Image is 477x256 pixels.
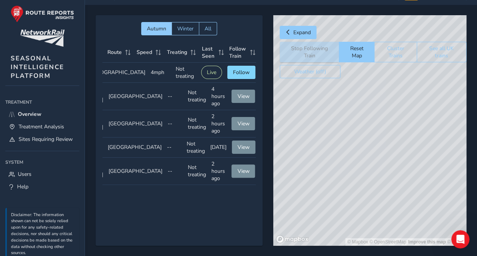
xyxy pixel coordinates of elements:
[227,66,255,79] button: Follow
[172,22,199,35] button: Winter
[205,25,211,32] span: All
[89,63,148,83] td: [GEOGRAPHIC_DATA]
[164,137,184,158] td: --
[105,137,164,158] td: [GEOGRAPHIC_DATA]
[27,111,249,117] span: Hi [PERSON_NAME], I have added her, the invite might be found in her spam folder.
[232,141,255,154] button: View
[27,90,65,98] div: Route-Reports
[72,34,94,42] div: • [DATE]
[185,83,209,110] td: Not treating
[20,30,65,47] img: customer logo
[237,93,249,100] span: View
[231,164,255,178] button: View
[185,110,209,137] td: Not treating
[27,139,411,145] span: Hi [PERSON_NAME], I'm just responding (from the same room) so other members of the team don't res...
[72,119,94,126] div: • [DATE]
[148,63,173,83] td: 4mph
[177,25,194,32] span: Winter
[72,147,94,155] div: • [DATE]
[374,42,417,62] button: Cluster Trains
[27,62,65,70] div: Route-Reports
[451,230,469,248] iframe: Intercom live chat
[106,110,165,137] td: [GEOGRAPHIC_DATA]
[66,90,87,98] div: • [DATE]
[106,83,165,110] td: [GEOGRAPHIC_DATA]
[165,83,185,110] td: --
[27,175,65,183] div: Route-Reports
[339,42,374,62] button: Reset Map
[185,158,209,185] td: Not treating
[209,158,229,185] td: 2 hours ago
[18,111,41,118] span: Overview
[108,205,120,210] span: Help
[280,65,340,78] button: Weather (off)
[184,137,208,158] td: Not treating
[199,22,217,35] button: All
[5,96,79,108] div: Treatment
[17,183,28,190] span: Help
[18,171,31,178] span: Users
[27,147,71,155] div: [PERSON_NAME]
[231,90,255,103] button: View
[5,168,79,180] a: Users
[229,45,247,60] span: Follow Train
[27,55,204,61] span: OFFICIAL Thank you, much appreciated. Regards, [PERSON_NAME]
[5,133,79,145] a: Sites Requiring Review
[208,137,229,158] td: [DATE]
[9,83,24,98] div: Profile image for Route-Reports
[19,136,73,143] span: Sites Requiring Review
[9,139,24,154] img: Profile image for Katie
[9,167,24,182] div: Profile image for Route-Reports
[167,49,187,56] span: Treating
[56,3,97,16] h1: Messages
[106,158,165,185] td: [GEOGRAPHIC_DATA]
[5,108,79,120] a: Overview
[173,63,198,83] td: Not treating
[147,25,166,32] span: Autumn
[137,49,152,56] span: Speed
[165,158,185,185] td: --
[238,144,250,151] span: View
[11,54,64,80] span: SEASONAL INTELLIGENCE PLATFORM
[237,120,249,127] span: View
[66,62,87,70] div: • [DATE]
[209,83,229,110] td: 4 hours ago
[231,117,255,130] button: View
[209,110,229,137] td: 2 hours ago
[66,175,87,183] div: • [DATE]
[165,110,185,137] td: --
[27,27,123,33] span: OFFICIAL Great, thank you so much!
[9,111,24,126] img: Profile image for Katie
[237,168,249,175] span: View
[202,45,216,60] span: Last Seen
[233,69,250,76] span: Follow
[11,5,74,22] img: rr logo
[27,119,71,126] div: [PERSON_NAME]
[23,205,52,210] span: Messages
[293,29,311,36] span: Expand
[27,83,33,89] span: 👍
[133,3,147,17] div: Close
[9,27,24,42] img: Profile image for Francisco
[141,22,172,35] button: Autumn
[35,149,117,164] button: Send us a message
[417,42,466,62] button: See all UK trains
[5,156,79,168] div: System
[27,34,71,42] div: [PERSON_NAME]
[107,49,122,56] span: Route
[76,186,152,216] button: Help
[5,120,79,133] a: Treatment Analysis
[280,26,316,39] button: Expand
[19,123,64,130] span: Treatment Analysis
[201,66,222,79] button: Live
[9,55,24,70] div: Profile image for Route-Reports
[5,180,79,193] a: Help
